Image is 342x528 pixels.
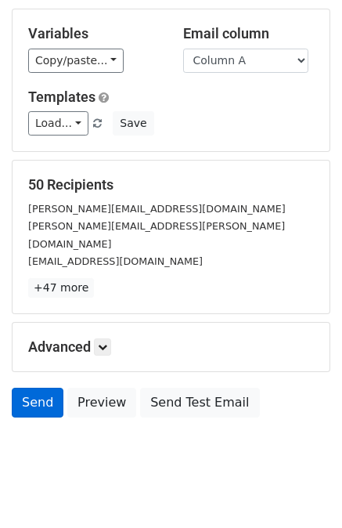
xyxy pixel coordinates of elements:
a: Send [12,388,63,418]
h5: 50 Recipients [28,176,314,193]
button: Save [113,111,153,136]
h5: Variables [28,25,160,42]
h5: Email column [183,25,315,42]
a: +47 more [28,278,94,298]
iframe: Chat Widget [264,453,342,528]
h5: Advanced [28,338,314,356]
a: Templates [28,89,95,105]
small: [PERSON_NAME][EMAIL_ADDRESS][DOMAIN_NAME] [28,203,286,215]
a: Load... [28,111,88,136]
a: Copy/paste... [28,49,124,73]
small: [EMAIL_ADDRESS][DOMAIN_NAME] [28,255,203,267]
a: Send Test Email [140,388,259,418]
small: [PERSON_NAME][EMAIL_ADDRESS][PERSON_NAME][DOMAIN_NAME] [28,220,285,250]
a: Preview [67,388,136,418]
